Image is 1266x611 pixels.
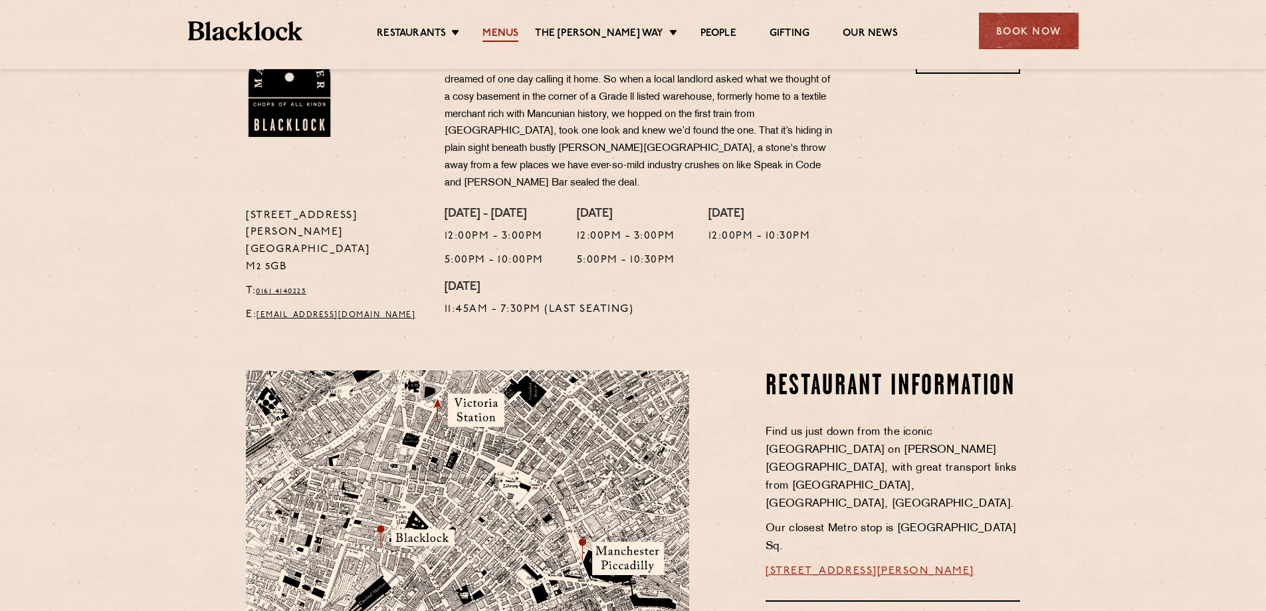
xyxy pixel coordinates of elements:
[535,27,663,42] a: The [PERSON_NAME] Way
[700,27,736,42] a: People
[188,21,303,41] img: BL_Textured_Logo-footer-cropped.svg
[577,228,675,245] p: 12:00pm - 3:00pm
[256,287,306,295] a: 0161 4140225
[246,207,425,277] p: [STREET_ADDRESS][PERSON_NAME] [GEOGRAPHIC_DATA] M2 5GB
[843,27,898,42] a: Our News
[766,427,1017,509] span: Find us just down from the iconic [GEOGRAPHIC_DATA] on [PERSON_NAME][GEOGRAPHIC_DATA], with great...
[577,207,675,222] h4: [DATE]
[766,566,974,576] a: [STREET_ADDRESS][PERSON_NAME]
[246,37,333,137] img: BL_Manchester_Logo-bleed.png
[482,27,518,42] a: Menus
[445,228,544,245] p: 12:00pm - 3:00pm
[445,207,544,222] h4: [DATE] - [DATE]
[246,283,425,300] p: T:
[708,207,811,222] h4: [DATE]
[577,252,675,269] p: 5:00pm - 10:30pm
[708,228,811,245] p: 12:00pm - 10:30pm
[257,311,415,319] a: [EMAIL_ADDRESS][DOMAIN_NAME]
[445,281,634,295] h4: [DATE]
[246,306,425,324] p: E:
[770,27,809,42] a: Gifting
[766,370,1020,404] h2: Restaurant Information
[445,37,837,192] p: For some time now, we’ve held [GEOGRAPHIC_DATA] close to our hearts. Admirers from afar, we’ve lo...
[979,13,1079,49] div: Book Now
[766,523,1016,552] span: Our closest Metro stop is [GEOGRAPHIC_DATA] Sq.
[445,301,634,318] p: 11:45am - 7:30pm (Last Seating)
[377,27,446,42] a: Restaurants
[445,252,544,269] p: 5:00pm - 10:00pm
